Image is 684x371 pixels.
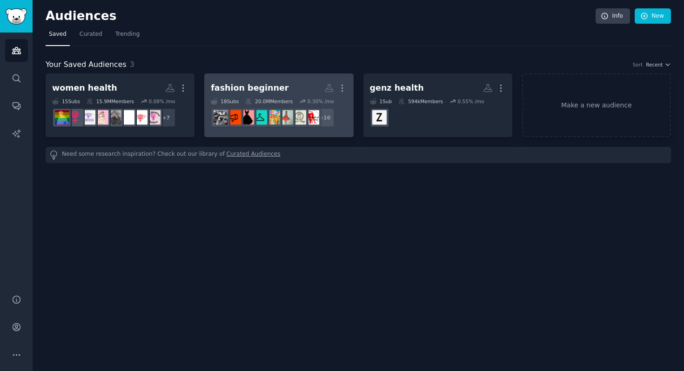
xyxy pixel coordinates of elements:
a: Make a new audience [522,73,671,137]
div: 0.30 % /mo [308,98,334,105]
a: Saved [46,27,70,46]
img: outfitoftheday [305,110,319,125]
span: Recent [646,61,663,68]
img: femalefashion [240,110,254,125]
img: PMDD [133,110,148,125]
div: Need some research inspiration? Check out our library of [46,147,671,163]
div: 15.9M Members [87,98,134,105]
img: WomenAdvise [94,110,108,125]
a: New [635,8,671,24]
img: AltFashion [227,110,241,125]
span: Curated [80,30,102,39]
a: Info [596,8,630,24]
div: + 10 [315,108,335,127]
a: Curated [76,27,106,46]
div: 1 Sub [370,98,392,105]
a: women health15Subs15.9MMembers0.08% /mo+7WedeservebetterPMDDbirthcontrolHealthyhoohaWomenAdviseFe... [46,73,194,137]
img: Dopamine_Dressing [266,110,280,125]
div: women health [52,82,117,94]
div: genz health [370,82,424,94]
img: PlusSizeFashion [253,110,267,125]
div: fashion beginner [211,82,288,94]
img: birthcontrol [120,110,134,125]
button: Recent [646,61,671,68]
img: VintageFashion [214,110,228,125]
img: Healthyhooha [107,110,121,125]
span: Saved [49,30,67,39]
div: + 7 [156,108,176,127]
div: 594k Members [398,98,443,105]
img: DressForYourBody [279,110,293,125]
div: 0.55 % /mo [457,98,484,105]
span: Trending [115,30,140,39]
div: 15 Sub s [52,98,80,105]
a: fashion beginner18Subs20.0MMembers0.30% /mo+10outfitofthedayDressForYourBodyTypeDressForYourBodyD... [204,73,353,137]
img: DressForYourBodyType [292,110,306,125]
img: GenZ [372,110,387,125]
div: 20.0M Members [245,98,293,105]
span: 3 [130,60,134,69]
h2: Audiences [46,9,596,24]
img: Femtech [81,110,95,125]
img: GummySearch logo [6,8,27,25]
img: Feminism [68,110,82,125]
div: 0.08 % /mo [148,98,175,105]
a: genz health1Sub594kMembers0.55% /moGenZ [363,73,512,137]
span: Your Saved Audiences [46,59,127,71]
a: Curated Audiences [227,150,281,160]
img: Wedeservebetter [146,110,161,125]
a: Trending [112,27,143,46]
div: 18 Sub s [211,98,239,105]
div: Sort [633,61,643,68]
img: ChronicIllness [55,110,69,125]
